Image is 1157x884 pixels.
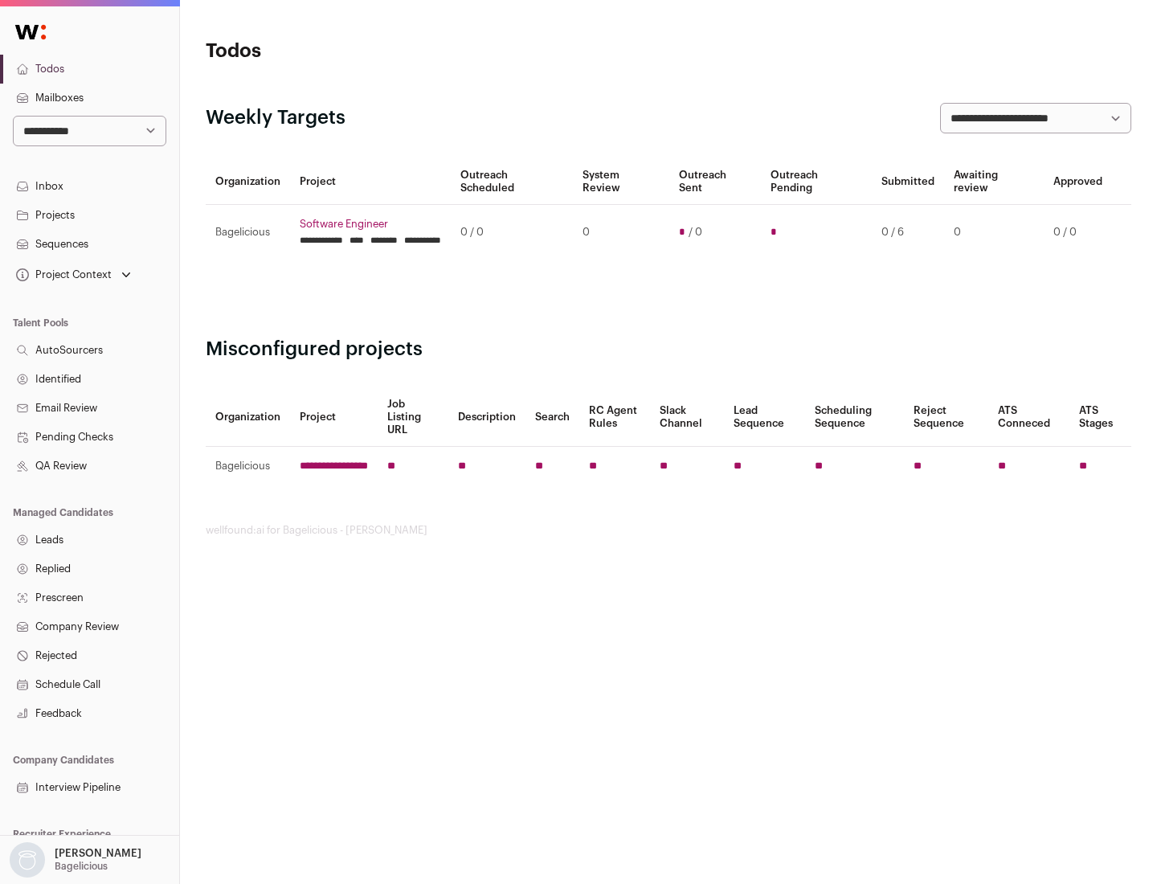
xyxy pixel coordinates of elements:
[206,337,1131,362] h2: Misconfigured projects
[1069,388,1131,447] th: ATS Stages
[724,388,805,447] th: Lead Sequence
[6,16,55,48] img: Wellfound
[206,205,290,260] td: Bagelicious
[525,388,579,447] th: Search
[206,447,290,486] td: Bagelicious
[13,268,112,281] div: Project Context
[761,159,871,205] th: Outreach Pending
[206,39,514,64] h1: Todos
[1044,159,1112,205] th: Approved
[805,388,904,447] th: Scheduling Sequence
[669,159,762,205] th: Outreach Sent
[206,159,290,205] th: Organization
[290,159,451,205] th: Project
[579,388,649,447] th: RC Agent Rules
[378,388,448,447] th: Job Listing URL
[451,159,573,205] th: Outreach Scheduled
[13,264,134,286] button: Open dropdown
[872,159,944,205] th: Submitted
[573,205,668,260] td: 0
[904,388,989,447] th: Reject Sequence
[55,860,108,873] p: Bagelicious
[689,226,702,239] span: / 0
[6,842,145,878] button: Open dropdown
[290,388,378,447] th: Project
[988,388,1069,447] th: ATS Conneced
[448,388,525,447] th: Description
[1044,205,1112,260] td: 0 / 0
[451,205,573,260] td: 0 / 0
[944,159,1044,205] th: Awaiting review
[944,205,1044,260] td: 0
[650,388,724,447] th: Slack Channel
[206,105,345,131] h2: Weekly Targets
[206,524,1131,537] footer: wellfound:ai for Bagelicious - [PERSON_NAME]
[573,159,668,205] th: System Review
[55,847,141,860] p: [PERSON_NAME]
[300,218,441,231] a: Software Engineer
[206,388,290,447] th: Organization
[10,842,45,878] img: nopic.png
[872,205,944,260] td: 0 / 6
